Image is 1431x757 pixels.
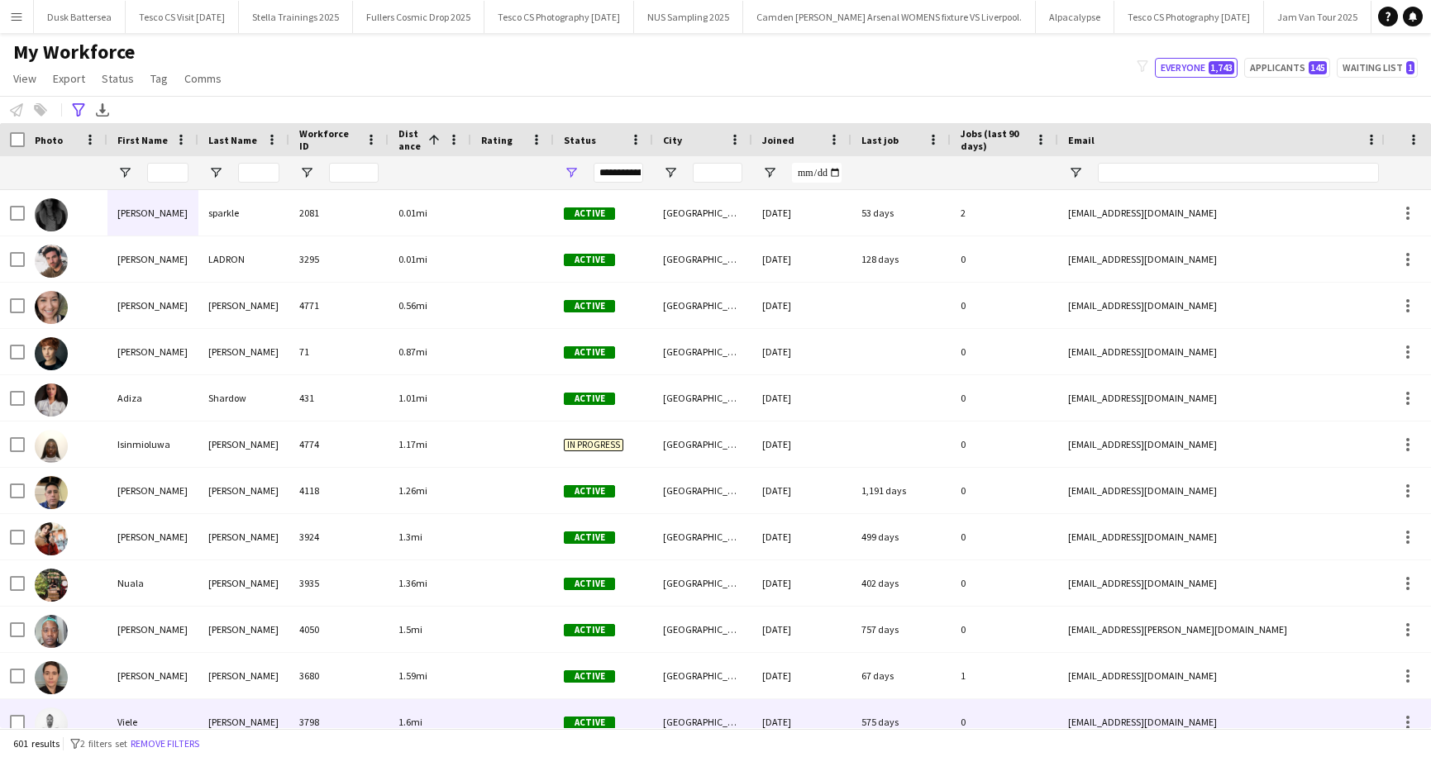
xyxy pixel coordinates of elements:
span: 0.87mi [398,345,427,358]
span: Rating [481,134,513,146]
span: 0.56mi [398,299,427,312]
div: [EMAIL_ADDRESS][DOMAIN_NAME] [1058,699,1389,745]
div: 1,191 days [851,468,951,513]
a: Export [46,68,92,89]
div: 1 [951,653,1058,698]
span: Active [564,531,615,544]
div: [EMAIL_ADDRESS][DOMAIN_NAME] [1058,653,1389,698]
button: Remove filters [127,735,203,753]
button: Open Filter Menu [1068,165,1083,180]
button: Tesco CS Photography [DATE] [1114,1,1264,33]
div: 0 [951,329,1058,374]
span: Active [564,578,615,590]
button: Waiting list1 [1337,58,1418,78]
div: [EMAIL_ADDRESS][DOMAIN_NAME] [1058,514,1389,559]
div: Adiza [107,375,198,421]
button: Dusk Battersea [34,1,126,33]
app-action-btn: Export XLSX [93,100,112,120]
a: Status [95,68,141,89]
div: [PERSON_NAME] [107,514,198,559]
div: [PERSON_NAME] [198,468,289,513]
div: 575 days [851,699,951,745]
span: View [13,71,36,86]
span: 1.59mi [398,669,427,682]
div: [DATE] [752,421,851,467]
div: [PERSON_NAME] [198,653,289,698]
div: [EMAIL_ADDRESS][DOMAIN_NAME] [1058,468,1389,513]
span: Active [564,670,615,683]
div: [GEOGRAPHIC_DATA] [653,468,752,513]
div: [PERSON_NAME] [107,329,198,374]
span: In progress [564,439,623,451]
span: 1.01mi [398,392,427,404]
div: Viele [107,699,198,745]
div: [EMAIL_ADDRESS][DOMAIN_NAME] [1058,375,1389,421]
a: View [7,68,43,89]
img: Nuala Casey [35,569,68,602]
div: 499 days [851,514,951,559]
div: [GEOGRAPHIC_DATA] [653,190,752,236]
div: [PERSON_NAME] [107,468,198,513]
div: 3924 [289,514,389,559]
div: [PERSON_NAME] [198,421,289,467]
div: [EMAIL_ADDRESS][DOMAIN_NAME] [1058,283,1389,328]
span: 145 [1309,61,1327,74]
button: Tesco CS Visit [DATE] [126,1,239,33]
input: Joined Filter Input [792,163,842,183]
div: 0 [951,375,1058,421]
div: [DATE] [752,283,851,328]
span: Email [1068,134,1095,146]
img: MIGUEL LADRON [35,245,68,278]
span: Export [53,71,85,86]
div: 2081 [289,190,389,236]
div: [GEOGRAPHIC_DATA] [653,236,752,282]
span: 1 [1406,61,1414,74]
a: Comms [178,68,228,89]
input: First Name Filter Input [147,163,188,183]
div: 0 [951,468,1058,513]
div: [PERSON_NAME] [198,329,289,374]
img: julia sparkle [35,198,68,231]
div: 4774 [289,421,389,467]
span: Active [564,300,615,312]
div: [PERSON_NAME] [107,190,198,236]
span: Active [564,624,615,636]
span: Distance [398,127,422,152]
div: [GEOGRAPHIC_DATA] [653,375,752,421]
img: Joshua Kay [35,615,68,648]
button: Open Filter Menu [299,165,314,180]
div: 0 [951,283,1058,328]
div: [GEOGRAPHIC_DATA] [653,514,752,559]
div: 0 [951,699,1058,745]
div: 0 [951,421,1058,467]
div: [GEOGRAPHIC_DATA] [653,329,752,374]
img: Alexander Kay [35,661,68,694]
span: Last job [861,134,899,146]
div: [PERSON_NAME] [107,653,198,698]
span: Jobs (last 90 days) [961,127,1028,152]
div: [EMAIL_ADDRESS][DOMAIN_NAME] [1058,329,1389,374]
div: [GEOGRAPHIC_DATA] [653,560,752,606]
span: 1.36mi [398,577,427,589]
div: 3798 [289,699,389,745]
button: NUS Sampling 2025 [634,1,743,33]
input: City Filter Input [693,163,742,183]
button: Open Filter Menu [762,165,777,180]
div: [GEOGRAPHIC_DATA] [653,653,752,698]
a: Tag [144,68,174,89]
span: Active [564,346,615,359]
div: [PERSON_NAME] [198,560,289,606]
input: Workforce ID Filter Input [329,163,379,183]
img: Adiza Shardow [35,383,68,417]
span: 1,743 [1209,61,1234,74]
div: [GEOGRAPHIC_DATA] [653,699,752,745]
div: [DATE] [752,514,851,559]
div: 53 days [851,190,951,236]
img: Francesca Reid [35,337,68,370]
span: Active [564,207,615,220]
div: 67 days [851,653,951,698]
span: Active [564,485,615,498]
button: Jam Van Tour 2025 [1264,1,1371,33]
div: 71 [289,329,389,374]
div: 3935 [289,560,389,606]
